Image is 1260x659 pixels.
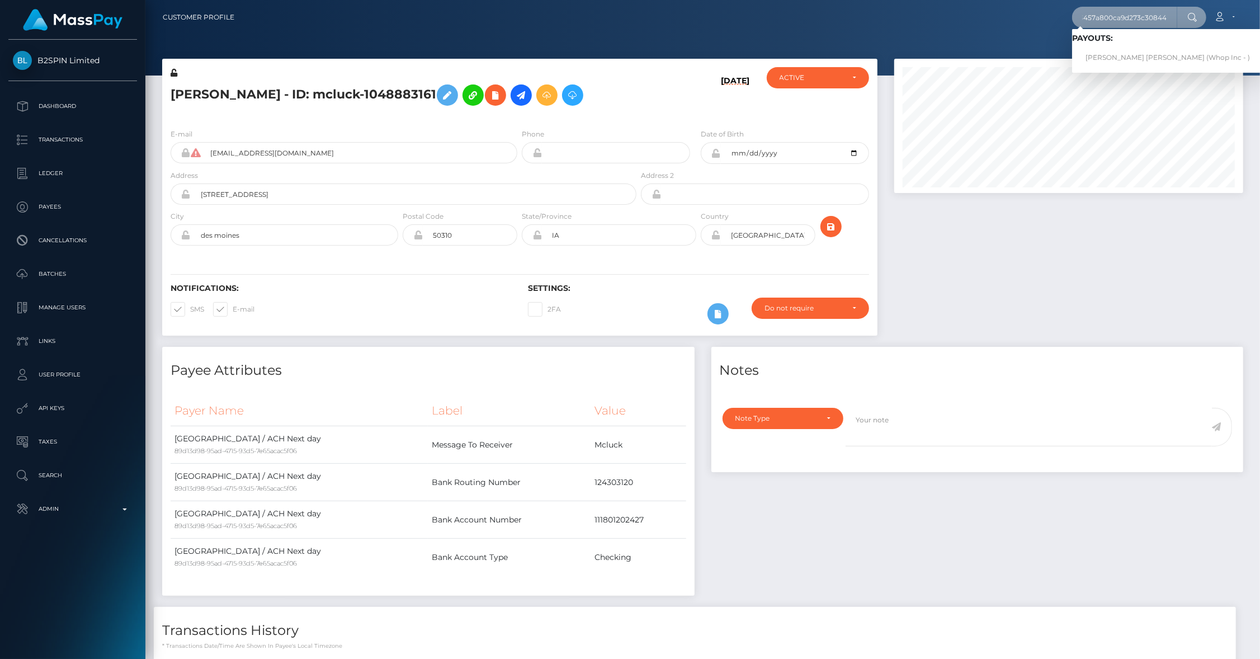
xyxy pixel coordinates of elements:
[13,467,133,484] p: Search
[765,304,843,313] div: Do not require
[13,501,133,517] p: Admin
[171,79,630,111] h5: [PERSON_NAME] - ID: mcluck-1048883161
[403,211,443,222] label: Postal Code
[591,501,686,539] td: 111801202427
[171,539,428,576] td: [GEOGRAPHIC_DATA] / ACH Next day
[213,302,254,317] label: E-mail
[13,51,32,70] img: B2SPIN Limited
[13,98,133,115] p: Dashboard
[1072,7,1177,28] input: Search...
[171,129,192,139] label: E-mail
[780,73,843,82] div: ACTIVE
[8,193,137,221] a: Payees
[171,211,184,222] label: City
[171,284,511,293] h6: Notifications:
[163,6,234,29] a: Customer Profile
[720,361,1235,380] h4: Notes
[8,327,137,355] a: Links
[767,67,869,88] button: ACTIVE
[191,148,200,157] i: Cannot communicate with payees of this client directly
[428,539,591,576] td: Bank Account Type
[174,447,297,455] small: 89d13d98-95ad-4715-93d5-7e65acac5f06
[13,366,133,383] p: User Profile
[13,400,133,417] p: API Keys
[171,361,686,380] h4: Payee Attributes
[8,159,137,187] a: Ledger
[13,266,133,283] p: Batches
[171,426,428,464] td: [GEOGRAPHIC_DATA] / ACH Next day
[171,171,198,181] label: Address
[13,434,133,450] p: Taxes
[723,408,843,429] button: Note Type
[8,227,137,255] a: Cancellations
[641,171,674,181] label: Address 2
[171,501,428,539] td: [GEOGRAPHIC_DATA] / ACH Next day
[752,298,869,319] button: Do not require
[428,396,591,426] th: Label
[8,92,137,120] a: Dashboard
[162,642,1228,650] p: * Transactions date/time are shown in payee's local timezone
[8,294,137,322] a: Manage Users
[701,129,744,139] label: Date of Birth
[174,559,297,567] small: 89d13d98-95ad-4715-93d5-7e65acac5f06
[13,299,133,316] p: Manage Users
[528,284,869,293] h6: Settings:
[13,199,133,215] p: Payees
[8,462,137,489] a: Search
[8,260,137,288] a: Batches
[522,211,572,222] label: State/Province
[428,501,591,539] td: Bank Account Number
[8,126,137,154] a: Transactions
[174,522,297,530] small: 89d13d98-95ad-4715-93d5-7e65acac5f06
[735,414,818,423] div: Note Type
[174,484,297,492] small: 89d13d98-95ad-4715-93d5-7e65acac5f06
[428,426,591,464] td: Message To Receiver
[13,165,133,182] p: Ledger
[23,9,122,31] img: MassPay Logo
[591,539,686,576] td: Checking
[13,232,133,249] p: Cancellations
[171,464,428,501] td: [GEOGRAPHIC_DATA] / ACH Next day
[591,464,686,501] td: 124303120
[591,396,686,426] th: Value
[8,394,137,422] a: API Keys
[528,302,561,317] label: 2FA
[171,396,428,426] th: Payer Name
[522,129,544,139] label: Phone
[591,426,686,464] td: Mcluck
[701,211,729,222] label: Country
[721,76,750,115] h6: [DATE]
[8,55,137,65] span: B2SPIN Limited
[8,361,137,389] a: User Profile
[8,428,137,456] a: Taxes
[8,495,137,523] a: Admin
[13,333,133,350] p: Links
[13,131,133,148] p: Transactions
[428,464,591,501] td: Bank Routing Number
[171,302,204,317] label: SMS
[162,621,1228,641] h4: Transactions History
[511,84,532,106] a: Initiate Payout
